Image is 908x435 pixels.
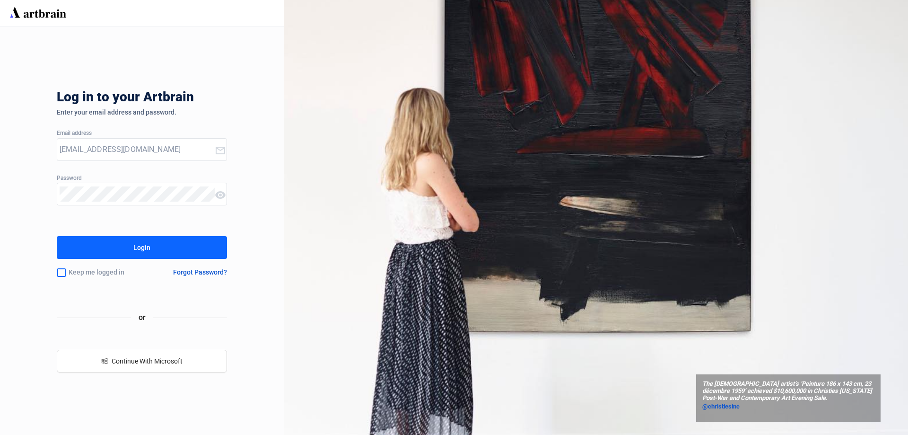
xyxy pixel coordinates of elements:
[702,402,874,411] a: @christiesinc
[57,108,227,116] div: Enter your email address and password.
[57,350,227,373] button: windowsContinue With Microsoft
[112,357,183,365] span: Continue With Microsoft
[60,142,215,157] input: Your Email
[702,403,740,410] span: @christiesinc
[57,89,340,108] div: Log in to your Artbrain
[57,130,227,137] div: Email address
[57,236,227,259] button: Login
[133,240,150,255] div: Login
[173,268,227,276] div: Forgot Password?
[57,175,227,182] div: Password
[57,263,150,283] div: Keep me logged in
[131,311,153,323] span: or
[101,358,108,364] span: windows
[702,381,874,402] span: The [DEMOGRAPHIC_DATA] artist’s ‘Peinture 186 x 143 cm, 23 décembre 1959’ achieved $10,600,000 in...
